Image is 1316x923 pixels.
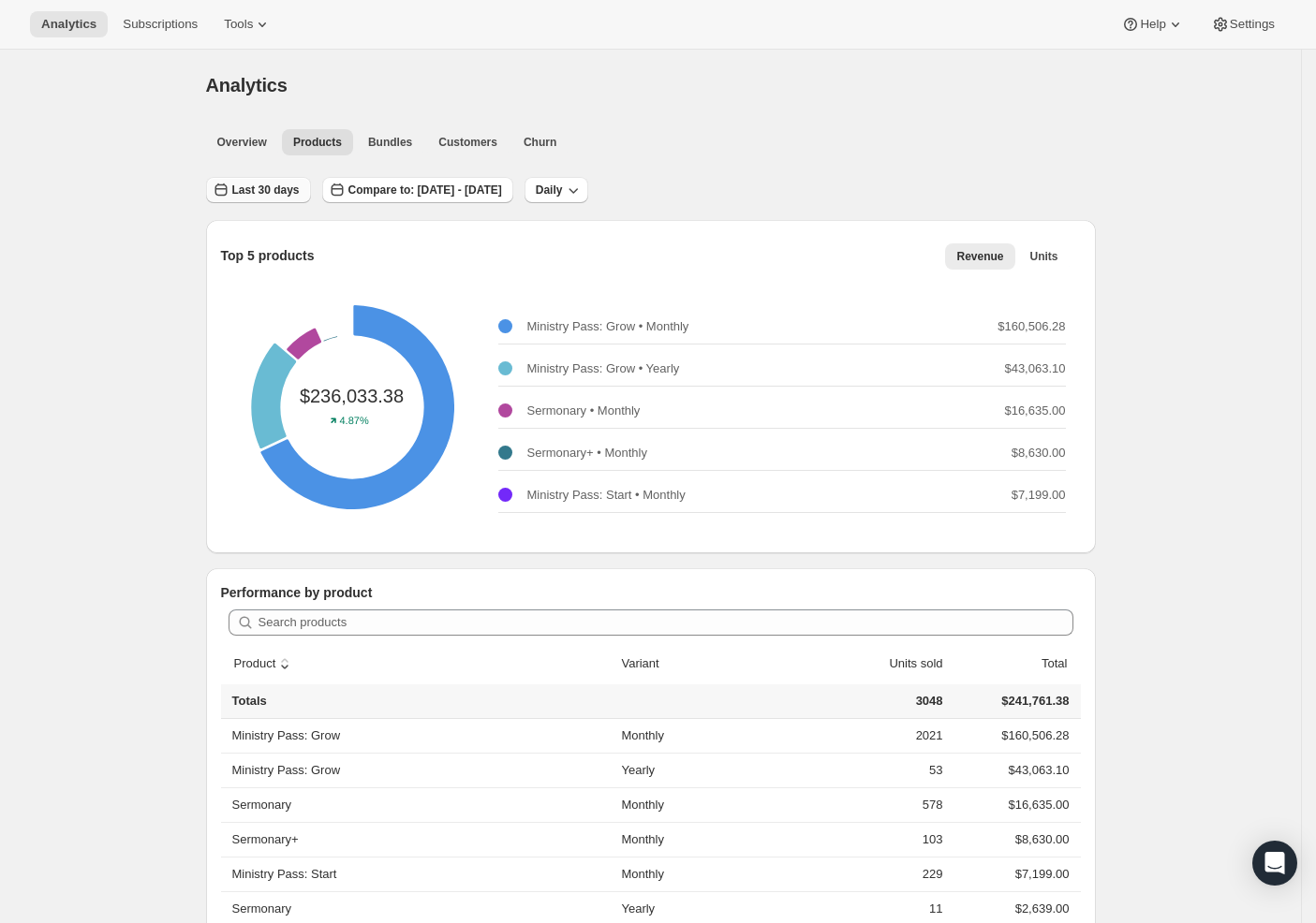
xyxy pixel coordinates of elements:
td: $8,630.00 [949,822,1081,857]
span: Compare to: [DATE] - [DATE] [348,183,502,198]
span: Bundles [368,135,412,150]
td: 2021 [819,719,949,753]
div: Open Intercom Messenger [1252,841,1297,886]
th: Sermonary+ [221,822,616,857]
p: Performance by product [221,583,1081,602]
span: Settings [1230,17,1275,32]
td: $7,199.00 [949,857,1081,891]
th: Sermonary [221,787,616,822]
td: Monthly [615,719,818,753]
p: $160,506.28 [998,317,1065,336]
td: $160,506.28 [949,719,1081,753]
p: Sermonary+ • Monthly [527,444,647,462]
span: Tools [224,17,253,32]
td: $16,635.00 [949,787,1081,822]
button: Analytics [30,11,108,37]
span: Customers [438,135,497,150]
button: Settings [1200,11,1286,37]
td: Monthly [615,857,818,891]
p: Ministry Pass: Grow • Yearly [527,359,680,378]
button: Last 30 days [206,177,311,203]
td: 229 [819,857,949,891]
p: $7,199.00 [1012,486,1066,505]
span: Units [1030,249,1058,264]
span: Revenue [956,249,1003,264]
span: Subscriptions [123,17,198,32]
td: Monthly [615,822,818,857]
button: Daily [525,177,589,203]
p: Top 5 products [221,246,315,265]
th: Ministry Pass: Grow [221,753,616,787]
span: Churn [524,135,556,150]
input: Search products [259,609,1073,636]
button: Total [1020,646,1070,681]
th: Totals [221,684,616,719]
span: Overview [217,135,267,150]
button: Variant [618,646,680,681]
button: Units sold [867,646,945,681]
td: $241,761.38 [949,684,1081,719]
button: Subscriptions [111,11,209,37]
td: Monthly [615,787,818,822]
button: Help [1110,11,1195,37]
button: Tools [213,11,283,37]
p: Ministry Pass: Grow • Monthly [527,317,689,336]
td: Yearly [615,753,818,787]
th: Ministry Pass: Start [221,857,616,891]
p: $43,063.10 [1004,359,1065,378]
p: Ministry Pass: Start • Monthly [527,486,686,505]
td: 53 [819,753,949,787]
td: 103 [819,822,949,857]
p: $8,630.00 [1012,444,1066,462]
button: Compare to: [DATE] - [DATE] [322,177,513,203]
p: Sermonary • Monthly [527,402,641,420]
span: Analytics [41,17,96,32]
td: $43,063.10 [949,753,1081,787]
button: sort ascending byProduct [231,646,298,681]
th: Ministry Pass: Grow [221,719,616,753]
td: 578 [819,787,949,822]
span: Products [293,135,342,150]
span: Analytics [206,75,288,95]
span: Last 30 days [232,183,300,198]
td: 3048 [819,684,949,719]
span: Daily [536,183,563,198]
p: $16,635.00 [1004,402,1065,420]
span: Help [1140,17,1165,32]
